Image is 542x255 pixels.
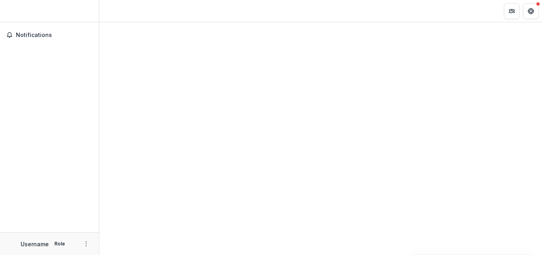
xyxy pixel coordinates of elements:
p: Role [52,240,67,247]
button: Partners [504,3,520,19]
p: Username [21,240,49,248]
span: Notifications [16,32,92,39]
button: More [81,239,91,249]
button: Get Help [523,3,539,19]
button: Notifications [3,29,96,41]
